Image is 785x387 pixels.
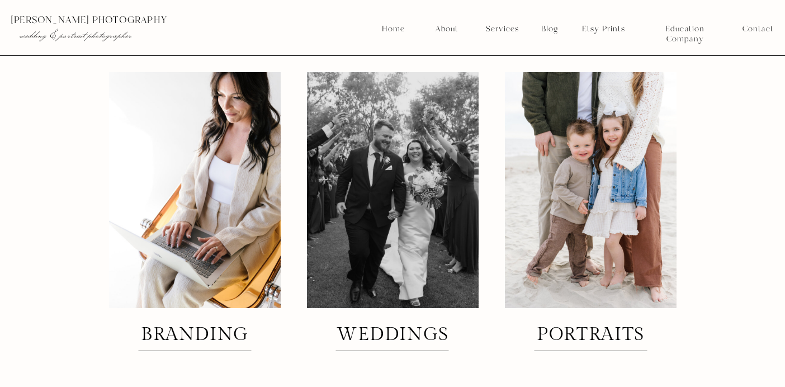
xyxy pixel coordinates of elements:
p: [PERSON_NAME] photography [11,15,217,25]
a: Contact [743,24,773,34]
a: branding [135,325,255,345]
a: portraits [531,325,651,345]
a: Home [381,24,405,34]
p: wedding & portrait photographer [20,30,195,41]
a: weddings [333,325,453,345]
a: About [432,24,461,34]
a: Blog [537,24,562,34]
a: Education Company [646,24,723,34]
a: Etsy Prints [578,24,629,34]
a: Services [481,24,523,34]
